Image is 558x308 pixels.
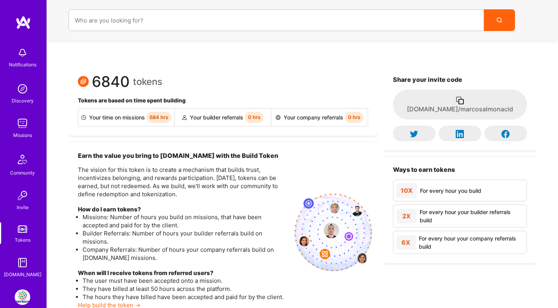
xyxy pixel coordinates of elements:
[393,90,527,119] button: [DOMAIN_NAME]/marcosalmonacid
[4,270,41,279] div: [DOMAIN_NAME]
[456,130,464,138] i: icon LinkedInDark
[455,96,465,105] i: icon Copy
[83,277,288,285] li: The user must have been accepted onto a mission.
[393,76,527,83] h3: Share your invite code
[78,166,288,198] p: The vision for this token is to create a mechanism that builds trust, incentivizes belonging, and...
[271,109,367,126] div: Your company referrals
[133,78,162,86] span: tokens
[83,293,288,301] li: The hours they have billed have been accepted and paid for by the client.
[92,78,130,86] span: 6840
[18,225,27,233] img: tokens
[324,223,339,238] img: profile
[15,81,30,97] img: discovery
[396,235,416,250] div: 6X
[78,97,368,104] h4: Tokens are based on time spent building
[15,289,30,305] img: PepsiCo: eCommerce Elixir Development
[245,112,263,123] span: 0 hrs
[13,289,32,305] a: PepsiCo: eCommerce Elixir Development
[17,203,29,211] div: Invite
[276,115,281,120] img: Company referral icon
[501,130,510,138] i: icon Facebook
[420,208,524,224] div: For every hour your builder referrals build
[497,17,502,23] i: icon Search
[419,234,524,251] div: For every hour your company referrals build
[83,285,288,293] li: They have billed at least 50 hours across the platform.
[345,112,363,123] span: 0 hrs
[15,188,30,203] img: Invite
[81,115,86,120] img: Builder icon
[146,112,171,123] span: 684 hrs
[12,97,34,105] div: Discovery
[78,76,89,87] img: Token icon
[78,109,175,126] div: Your time on missions
[420,187,481,195] div: For every hour you build
[78,206,288,213] h4: How do I earn tokens?
[15,116,30,131] img: teamwork
[15,16,31,29] img: logo
[396,209,417,223] div: 2X
[13,150,32,169] img: Community
[10,169,35,177] div: Community
[83,246,288,262] li: Company Referrals: Number of hours your company referrals build on [DOMAIN_NAME] missions.
[78,270,288,277] h4: When will I receive tokens from referred users?
[396,183,417,198] div: 10X
[175,109,271,126] div: Your builder referrals
[13,131,32,139] div: Missions
[15,45,30,61] img: bell
[83,213,288,229] li: Missions: Number of hours you build on missions, that have been accepted and paid for by the client.
[83,229,288,246] li: Builder Referrals: Number of hours your builder referrals build on missions.
[75,10,478,30] input: Who are you looking for?
[9,61,36,69] div: Notifications
[393,166,527,173] h3: Ways to earn tokens
[294,194,372,271] img: invite
[410,130,418,138] i: icon Twitter
[15,255,30,270] img: guide book
[78,151,288,160] h3: Earn the value you bring to [DOMAIN_NAME] with the Build Token
[15,236,31,244] div: Tokens
[182,115,187,120] img: Builder referral icon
